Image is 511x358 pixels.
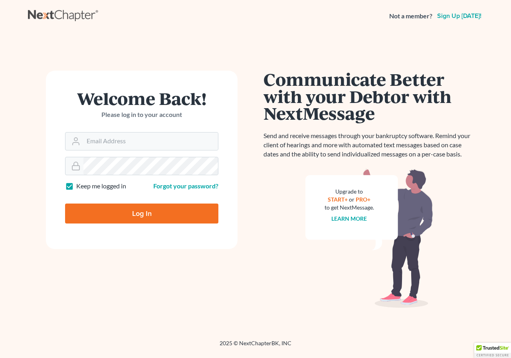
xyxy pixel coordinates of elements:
[436,13,483,19] a: Sign up [DATE]!
[349,196,355,203] span: or
[332,215,367,222] a: Learn more
[65,90,218,107] h1: Welcome Back!
[263,131,475,159] p: Send and receive messages through your bankruptcy software. Remind your client of hearings and mo...
[263,71,475,122] h1: Communicate Better with your Debtor with NextMessage
[325,204,374,212] div: to get NextMessage.
[389,12,432,21] strong: Not a member?
[474,343,511,358] div: TrustedSite Certified
[325,188,374,196] div: Upgrade to
[65,204,218,224] input: Log In
[76,182,126,191] label: Keep me logged in
[28,339,483,354] div: 2025 © NextChapterBK, INC
[83,133,218,150] input: Email Address
[65,110,218,119] p: Please log in to your account
[356,196,371,203] a: PRO+
[153,182,218,190] a: Forgot your password?
[328,196,348,203] a: START+
[305,168,433,308] img: nextmessage_bg-59042aed3d76b12b5cd301f8e5b87938c9018125f34e5fa2b7a6b67550977c72.svg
